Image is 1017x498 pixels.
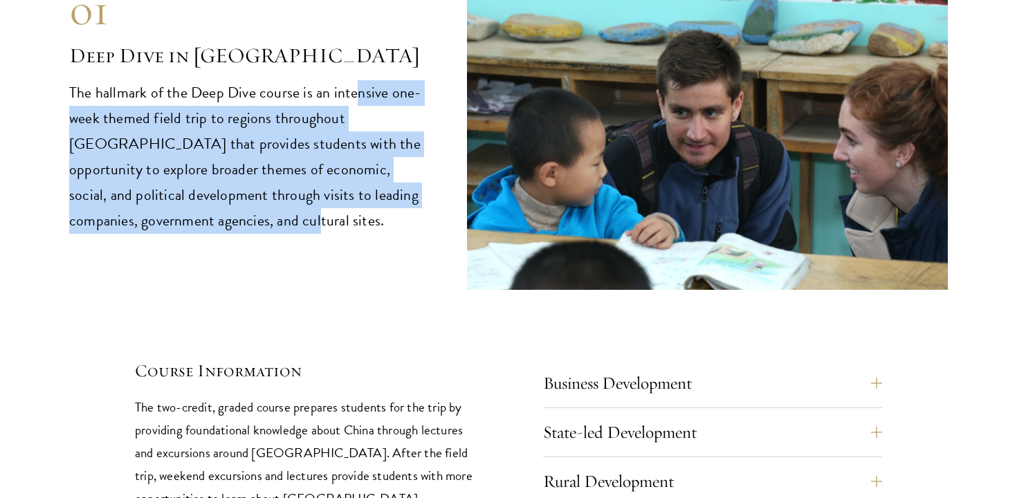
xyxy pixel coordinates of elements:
[543,367,882,400] button: Business Development
[69,42,425,70] h2: Deep Dive in [GEOGRAPHIC_DATA]
[135,359,474,382] h5: Course Information
[543,465,882,498] button: Rural Development
[69,80,425,234] p: The hallmark of the Deep Dive course is an intensive one-week themed field trip to regions throug...
[543,416,882,449] button: State-led Development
